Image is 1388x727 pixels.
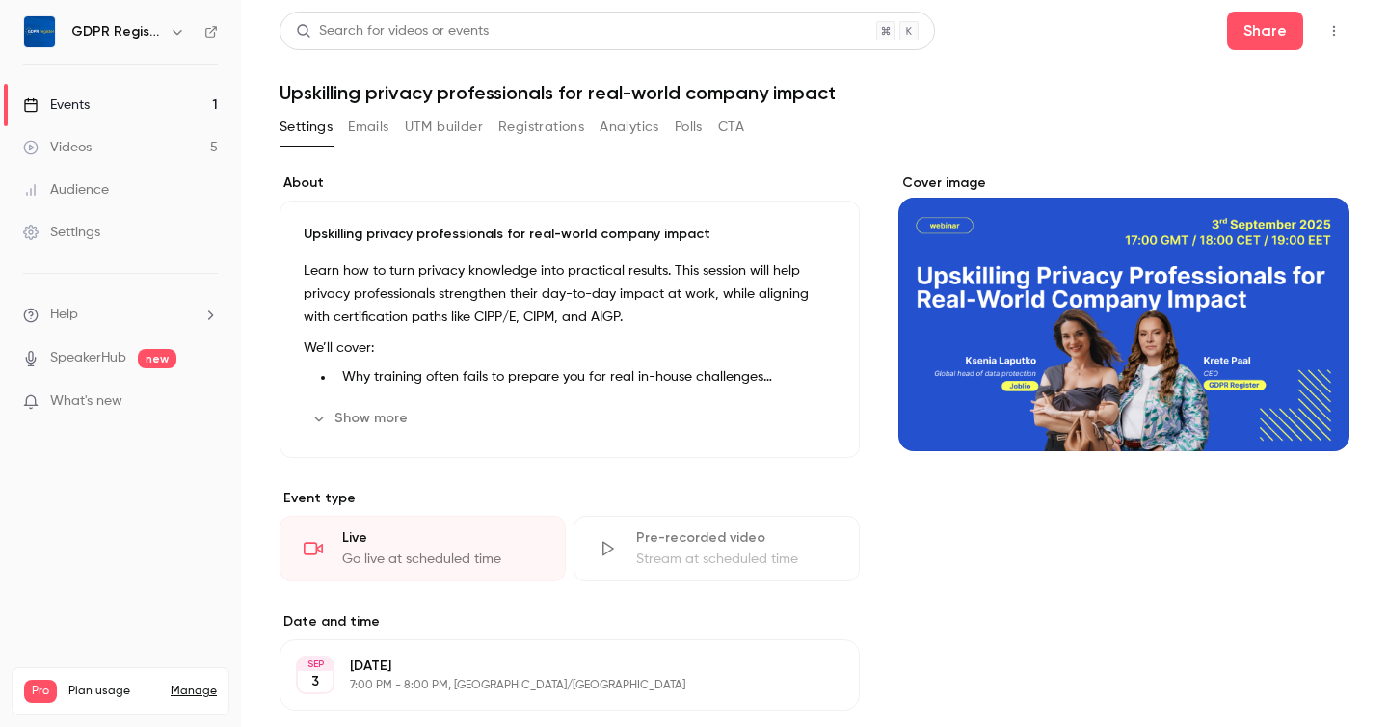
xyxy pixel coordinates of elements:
button: Show more [304,403,419,434]
button: Polls [675,112,703,143]
div: Settings [23,223,100,242]
span: new [138,349,176,368]
div: Stream at scheduled time [636,550,836,569]
span: Pro [24,680,57,703]
li: Why training often fails to prepare you for real in-house challenges [334,367,836,388]
li: help-dropdown-opener [23,305,218,325]
button: CTA [718,112,744,143]
button: Emails [348,112,388,143]
span: Help [50,305,78,325]
p: We’ll cover: [304,337,836,360]
img: GDPR Register [24,16,55,47]
div: Go live at scheduled time [342,550,542,569]
p: 3 [311,672,319,691]
p: Learn how to turn privacy knowledge into practical results. This session will help privacy profes... [304,259,836,329]
p: 7:00 PM - 8:00 PM, [GEOGRAPHIC_DATA]/[GEOGRAPHIC_DATA] [350,678,758,693]
p: Upskilling privacy professionals for real-world company impact [304,225,836,244]
div: LiveGo live at scheduled time [280,516,566,581]
p: Event type [280,489,860,508]
button: Settings [280,112,333,143]
div: Audience [23,180,109,200]
div: Live [342,528,542,548]
span: Plan usage [68,684,159,699]
span: What's new [50,391,122,412]
button: UTM builder [405,112,483,143]
div: Pre-recorded video [636,528,836,548]
a: Manage [171,684,217,699]
h6: GDPR Register [71,22,162,41]
button: Share [1227,12,1303,50]
label: About [280,174,860,193]
button: Analytics [600,112,659,143]
div: Search for videos or events [296,21,489,41]
div: SEP [298,658,333,671]
div: Events [23,95,90,115]
label: Cover image [898,174,1349,193]
label: Date and time [280,612,860,632]
div: Pre-recorded videoStream at scheduled time [574,516,860,581]
h1: Upskilling privacy professionals for real-world company impact [280,81,1349,104]
section: Cover image [898,174,1349,451]
p: [DATE] [350,657,758,676]
a: SpeakerHub [50,348,126,368]
div: Videos [23,138,92,157]
button: Registrations [498,112,584,143]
